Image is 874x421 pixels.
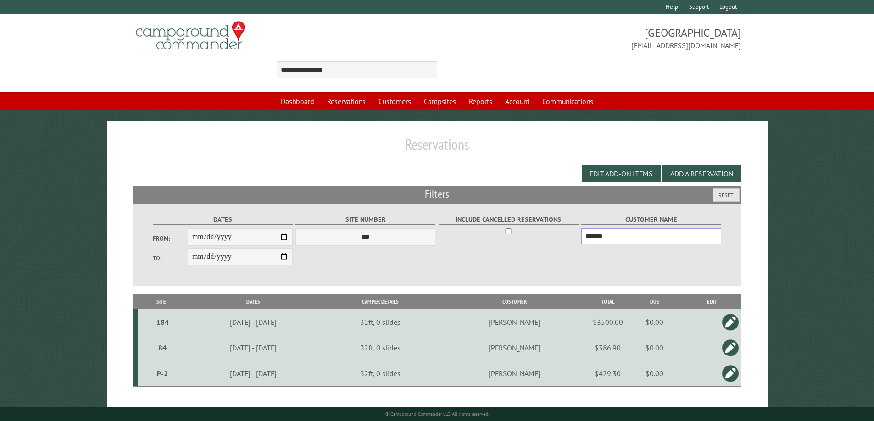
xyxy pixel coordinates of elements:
a: Reports [463,93,498,110]
h1: Reservations [133,136,741,161]
label: Site Number [295,214,435,225]
h2: Filters [133,186,741,203]
label: Include Cancelled Reservations [439,214,579,225]
a: Account [500,93,535,110]
label: From: [153,234,188,243]
span: [GEOGRAPHIC_DATA] [EMAIL_ADDRESS][DOMAIN_NAME] [437,25,741,51]
a: Dashboard [275,93,320,110]
td: $386.90 [590,335,626,361]
td: $3500.00 [590,309,626,335]
td: 32ft, 0 slides [321,361,440,387]
a: Communications [537,93,599,110]
button: Reset [713,188,740,202]
div: P-2 [141,369,184,378]
td: 32ft, 0 slides [321,335,440,361]
label: To: [153,254,188,262]
th: Camper Details [321,294,440,310]
a: Customers [373,93,417,110]
th: Due [626,294,683,310]
button: Add a Reservation [662,165,741,182]
td: [PERSON_NAME] [440,335,589,361]
td: $0.00 [626,361,683,387]
button: Edit Add-on Items [582,165,661,182]
td: [PERSON_NAME] [440,309,589,335]
td: $0.00 [626,309,683,335]
td: 32ft, 0 slides [321,309,440,335]
label: Dates [153,214,293,225]
a: Reservations [322,93,371,110]
th: Customer [440,294,589,310]
div: [DATE] - [DATE] [187,317,320,327]
td: $429.30 [590,361,626,387]
div: [DATE] - [DATE] [187,343,320,352]
td: $0.00 [626,335,683,361]
div: 84 [141,343,184,352]
th: Edit [683,294,741,310]
a: Campsites [418,93,462,110]
td: [PERSON_NAME] [440,361,589,387]
div: 184 [141,317,184,327]
div: [DATE] - [DATE] [187,369,320,378]
th: Dates [185,294,321,310]
small: © Campground Commander LLC. All rights reserved. [385,411,489,417]
img: Campground Commander [133,18,248,54]
th: Total [590,294,626,310]
label: Customer Name [581,214,721,225]
th: Site [138,294,185,310]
